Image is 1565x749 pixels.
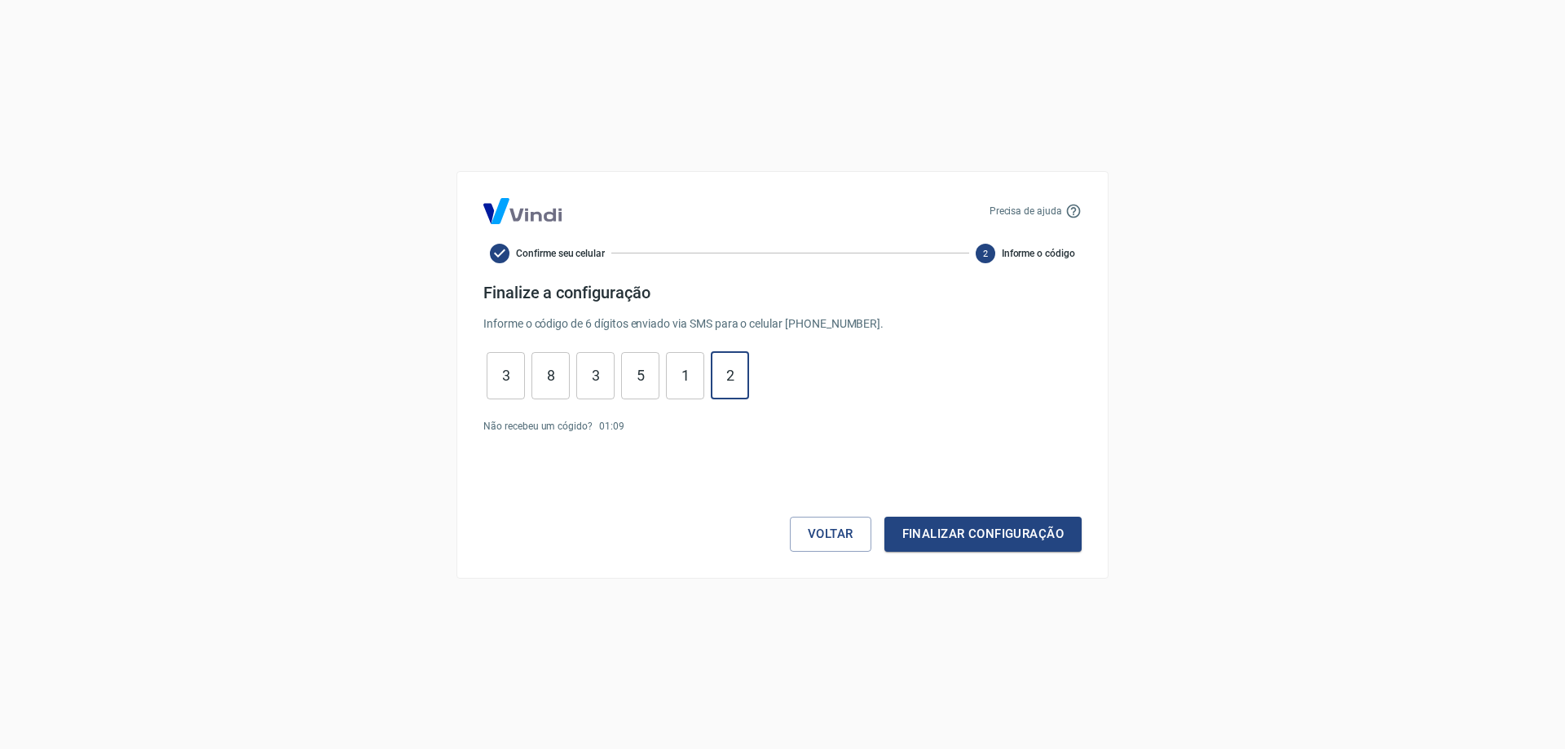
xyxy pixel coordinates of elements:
button: Finalizar configuração [884,517,1082,551]
span: Confirme seu celular [516,246,605,261]
img: Logo Vind [483,198,562,224]
p: Informe o código de 6 dígitos enviado via SMS para o celular [PHONE_NUMBER] . [483,315,1082,333]
button: Voltar [790,517,871,551]
p: Precisa de ajuda [990,204,1062,218]
p: Não recebeu um cógido? [483,419,593,434]
text: 2 [983,248,988,258]
p: 01 : 09 [599,419,624,434]
h4: Finalize a configuração [483,283,1082,302]
span: Informe o código [1002,246,1075,261]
